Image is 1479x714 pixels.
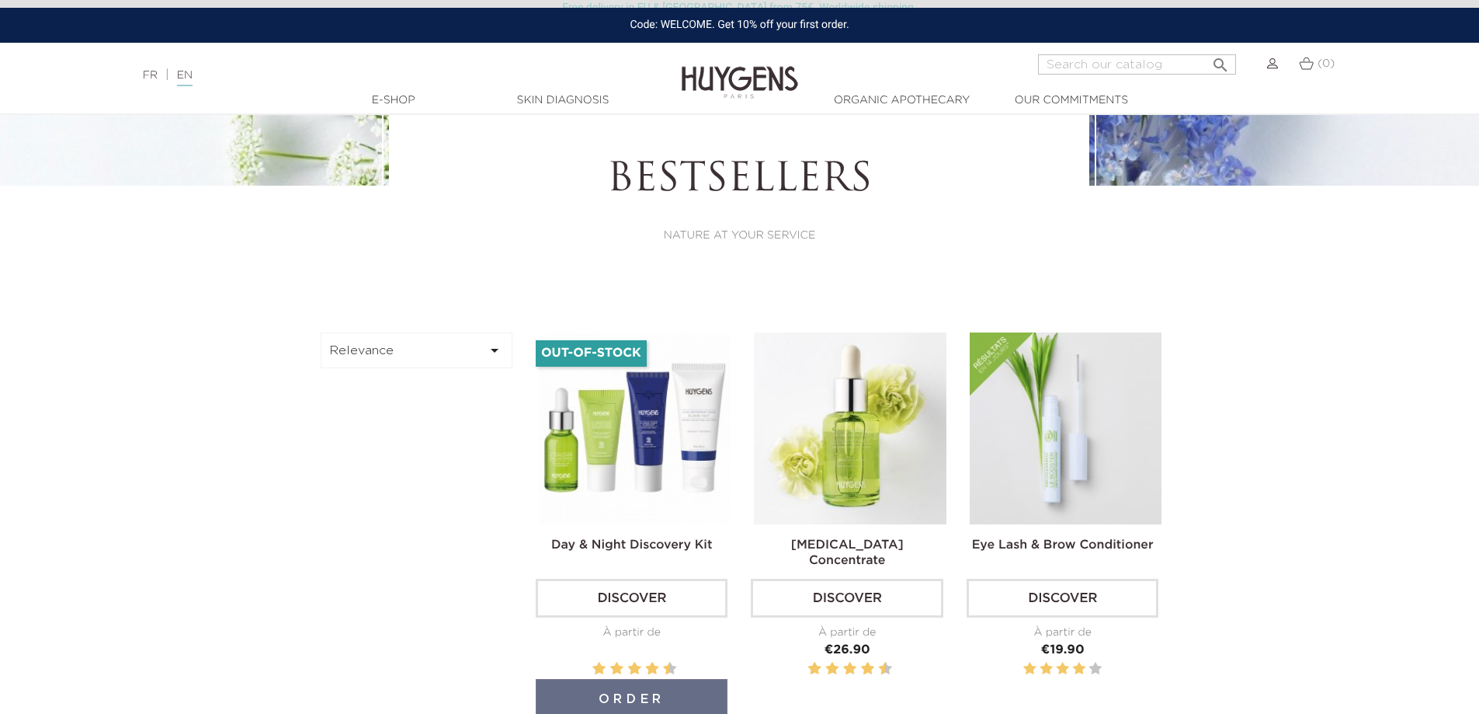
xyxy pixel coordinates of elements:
label: 4 [828,660,836,679]
span: (0) [1318,58,1335,69]
label: 1 [1023,660,1036,679]
a: EN [177,70,193,86]
label: 9 [876,660,878,679]
li: Out-of-Stock [536,340,647,367]
label: 8 [864,660,872,679]
label: 10 [666,660,674,679]
label: 7 [858,660,860,679]
button: Relevance [321,333,513,368]
label: 7 [643,660,645,679]
label: 9 [660,660,662,679]
label: 3 [1057,660,1069,679]
label: 5 [840,660,842,679]
i:  [485,341,504,360]
div: À partir de [536,625,727,641]
span: €19.90 [1041,644,1085,657]
label: 3 [607,660,609,679]
a: FR [143,70,158,81]
label: 4 [1073,660,1085,679]
label: 5 [1089,660,1102,679]
label: 1 [805,660,807,679]
div: À partir de [751,625,943,641]
h1: Bestsellers [432,158,1047,204]
label: 5 [625,660,627,679]
a: Discover [536,579,727,618]
a: Discover [967,579,1158,618]
input: Search [1038,54,1236,75]
a: E-Shop [316,92,471,109]
a: Day & Night Discovery Kit [551,539,712,552]
a: Our commitments [994,92,1149,109]
label: 6 [630,660,638,679]
label: 10 [881,660,889,679]
a: Eye Lash & Brow Conditioner [972,539,1154,552]
label: 8 [648,660,656,679]
a: Organic Apothecary [825,92,980,109]
label: 2 [595,660,603,679]
label: 2 [1040,660,1052,679]
label: 4 [613,660,621,679]
label: 1 [589,660,592,679]
a: Discover [751,579,943,618]
img: Hyaluronic Acid Concentrate [754,333,946,524]
button:  [1206,50,1234,71]
div: À partir de [967,625,1158,641]
label: 2 [811,660,818,679]
div: | [135,66,605,85]
i:  [1211,51,1230,70]
img: Huygens [682,41,798,101]
label: 3 [822,660,825,679]
a: [MEDICAL_DATA] Concentrate [791,539,904,567]
img: Eye Lash & Brow Conditioner [970,333,1161,524]
p: NATURE AT YOUR SERVICE [432,228,1047,244]
a: Skin Diagnosis [485,92,641,109]
span: €26.90 [825,644,870,657]
label: 6 [846,660,854,679]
